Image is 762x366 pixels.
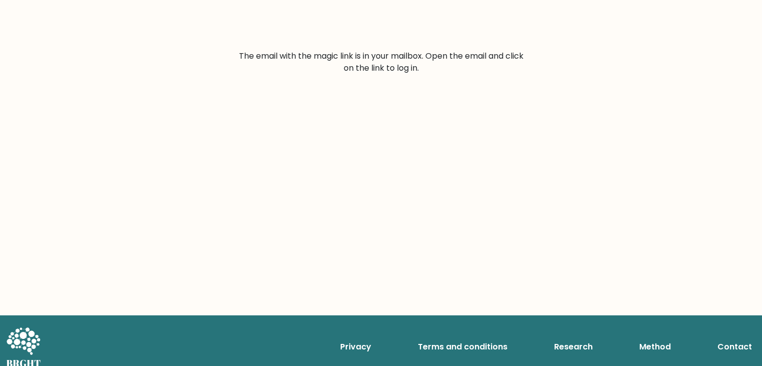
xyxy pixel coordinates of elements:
a: Method [635,337,675,357]
form: The email with the magic link is in your mailbox. Open the email and click on the link to log in. [237,50,526,74]
a: Privacy [336,337,375,357]
a: Research [550,337,597,357]
a: Contact [713,337,756,357]
a: Terms and conditions [414,337,512,357]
